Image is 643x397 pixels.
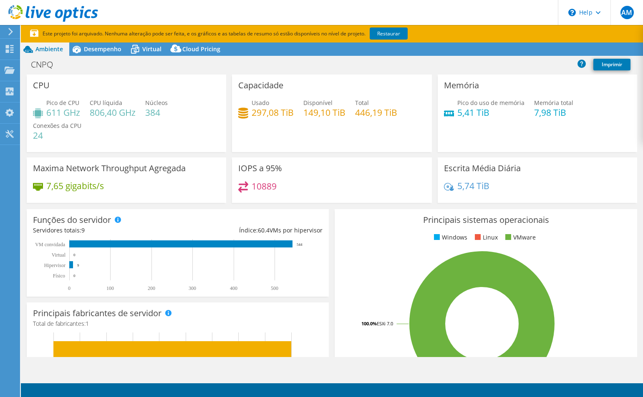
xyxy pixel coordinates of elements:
[271,285,278,291] text: 500
[46,99,79,107] span: Pico de CPU
[145,108,168,117] h4: 384
[252,99,269,107] span: Usado
[77,263,79,267] text: 9
[361,320,377,327] tspan: 100.0%
[457,99,524,107] span: Pico do uso de memória
[444,81,479,90] h3: Memória
[432,233,467,242] li: Windows
[503,233,536,242] li: VMware
[457,108,524,117] h4: 5,41 TiB
[33,81,50,90] h3: CPU
[182,45,220,53] span: Cloud Pricing
[178,226,323,235] div: Índice: VMs por hipervisor
[252,108,294,117] h4: 297,08 TiB
[53,273,65,279] tspan: Físico
[297,242,303,247] text: 544
[593,59,630,70] a: Imprimir
[33,164,186,173] h3: Maxima Network Throughput Agregada
[33,226,178,235] div: Servidores totais:
[33,131,81,140] h4: 24
[444,164,521,173] h3: Escrita Média Diária
[46,181,104,190] h4: 7,65 gigabits/s
[86,320,89,327] span: 1
[33,215,111,225] h3: Funções do servidor
[27,60,66,69] h1: CNPQ
[148,285,155,291] text: 200
[73,274,76,278] text: 0
[84,45,121,53] span: Desempenho
[46,108,80,117] h4: 611 GHz
[142,45,161,53] span: Virtual
[35,45,63,53] span: Ambiente
[52,252,66,258] text: Virtual
[35,242,65,247] text: VM convidada
[568,9,576,16] svg: \n
[238,164,282,173] h3: IOPS a 95%
[238,81,283,90] h3: Capacidade
[106,285,114,291] text: 100
[230,285,237,291] text: 400
[303,108,345,117] h4: 149,10 TiB
[534,99,573,107] span: Memória total
[33,319,323,328] h4: Total de fabricantes:
[370,27,408,40] a: Restaurar
[252,182,277,191] h4: 10889
[355,108,397,117] h4: 446,19 TiB
[90,108,136,117] h4: 806,40 GHz
[33,122,81,130] span: Conexões da CPU
[534,108,573,117] h4: 7,98 TiB
[90,99,122,107] span: CPU líquida
[33,309,161,318] h3: Principais fabricantes de servidor
[473,233,498,242] li: Linux
[303,99,333,107] span: Disponível
[145,99,168,107] span: Núcleos
[258,226,270,234] span: 60.4
[44,262,66,268] text: Hipervisor
[377,320,393,327] tspan: ESXi 7.0
[73,253,76,257] text: 0
[355,99,369,107] span: Total
[457,181,489,190] h4: 5,74 TiB
[620,6,634,19] span: AM
[81,226,85,234] span: 9
[30,29,439,38] p: Este projeto foi arquivado. Nenhuma alteração pode ser feita, e os gráficos e as tabelas de resum...
[68,285,71,291] text: 0
[189,285,196,291] text: 300
[341,215,630,225] h3: Principais sistemas operacionais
